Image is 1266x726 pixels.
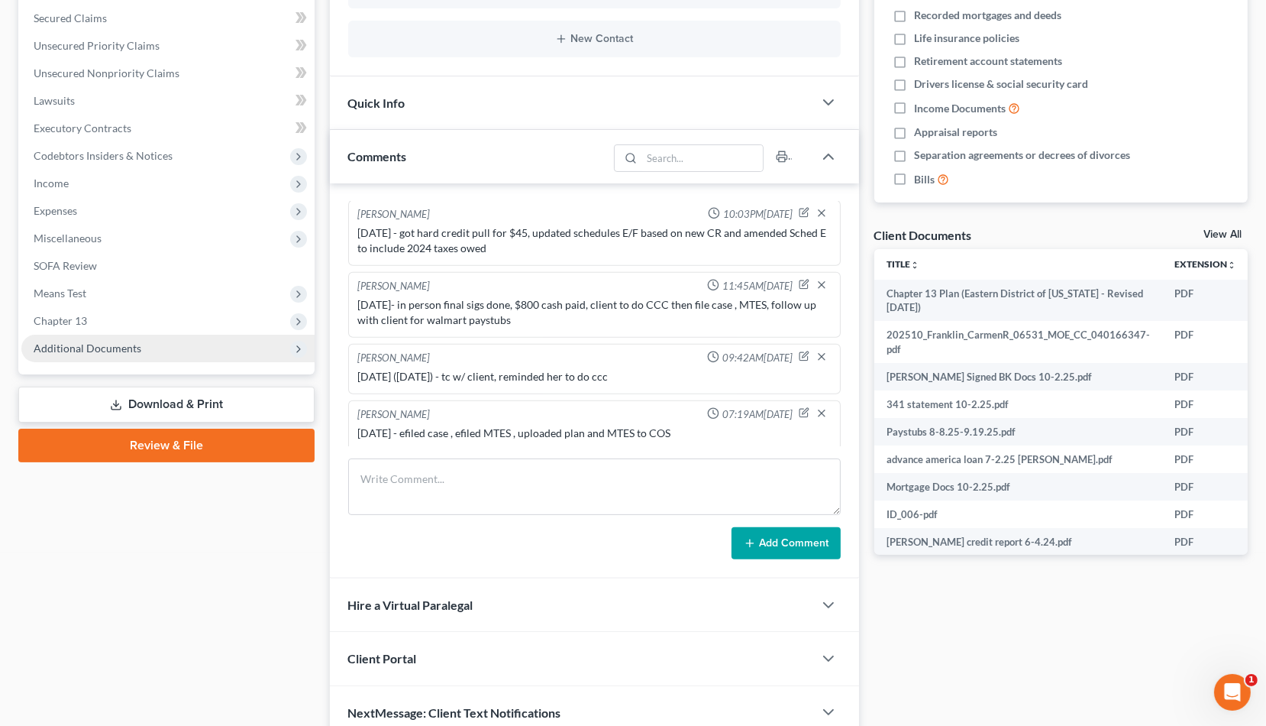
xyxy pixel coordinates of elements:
a: View All [1203,229,1242,240]
span: Appraisal reports [914,125,997,140]
span: NextMessage: Client Text Notifications [348,705,561,720]
td: 202510_Franklin_CarmenR_06531_MOE_CC_040166347-pdf [874,321,1162,363]
td: PDF [1162,528,1248,556]
span: 1 [1245,674,1258,686]
span: Additional Documents [34,342,141,355]
div: [DATE] - efiled case , efiled MTES , uploaded plan and MTES to COS [358,426,831,441]
td: PDF [1162,280,1248,322]
td: PDF [1162,363,1248,391]
span: SOFA Review [34,259,97,272]
input: Search... [641,145,763,171]
button: New Contact [360,33,828,45]
a: Executory Contracts [21,115,315,142]
td: Paystubs 8-8.25-9.19.25.pdf [874,418,1162,446]
span: Separation agreements or decrees of divorces [914,147,1130,163]
div: [DATE]- in person final sigs done, $800 cash paid, client to do CCC then file case , MTES, follow... [358,297,831,328]
div: [DATE] ([DATE]) - tc w/ client, reminded her to do ccc [358,369,831,384]
div: Client Documents [874,227,972,243]
a: Review & File [18,429,315,462]
button: Add Comment [732,527,841,559]
td: PDF [1162,473,1248,501]
td: advance america loan 7-2.25 [PERSON_NAME].pdf [874,446,1162,473]
span: Hire a Virtual Paralegal [348,598,473,612]
span: Client Portal [348,651,417,666]
span: Bills [914,172,935,187]
i: unfold_more [1227,261,1236,270]
iframe: Intercom live chat [1214,674,1251,711]
div: [PERSON_NAME] [358,207,431,222]
a: SOFA Review [21,252,315,280]
a: Lawsuits [21,87,315,115]
i: unfold_more [910,261,919,270]
span: Unsecured Priority Claims [34,39,160,52]
span: Means Test [34,287,86,300]
span: 09:42AM[DATE] [722,351,793,365]
td: 341 statement 10-2.25.pdf [874,391,1162,418]
td: PDF [1162,391,1248,418]
span: Drivers license & social security card [914,76,1088,92]
a: Download & Print [18,387,315,423]
span: Life insurance policies [914,31,1019,46]
a: Unsecured Nonpriority Claims [21,60,315,87]
span: Quick Info [348,96,405,110]
span: 10:03PM[DATE] [723,207,793,222]
span: Retirement account statements [914,53,1062,69]
span: Lawsuits [34,94,75,107]
span: Secured Claims [34,11,107,24]
div: [DATE] - got hard credit pull for $45, updated schedules E/F based on new CR and amended Sched E ... [358,225,831,256]
span: Comments [348,149,407,164]
td: Chapter 13 Plan (Eastern District of [US_STATE] - Revised [DATE]) [874,280,1162,322]
td: Mortgage Docs 10-2.25.pdf [874,473,1162,501]
a: Secured Claims [21,5,315,32]
span: Income [34,177,69,190]
span: Income Documents [914,101,1006,116]
td: [PERSON_NAME] Signed BK Docs 10-2.25.pdf [874,363,1162,391]
div: [PERSON_NAME] [358,407,431,423]
td: ID_006-pdf [874,501,1162,528]
span: Recorded mortgages and deeds [914,8,1061,23]
span: Codebtors Insiders & Notices [34,149,173,162]
td: PDF [1162,418,1248,446]
span: Expenses [34,204,77,217]
span: Miscellaneous [34,232,102,245]
span: 07:19AM[DATE] [722,407,793,422]
a: Unsecured Priority Claims [21,32,315,60]
td: PDF [1162,321,1248,363]
td: PDF [1162,501,1248,528]
span: Chapter 13 [34,314,87,327]
div: [PERSON_NAME] [358,351,431,366]
div: [PERSON_NAME] [358,279,431,294]
a: Extensionunfold_more [1174,258,1236,270]
span: Unsecured Nonpriority Claims [34,66,179,79]
td: [PERSON_NAME] credit report 6-4.24.pdf [874,528,1162,556]
span: 11:45AM[DATE] [722,279,793,293]
td: PDF [1162,446,1248,473]
a: Titleunfold_more [887,258,919,270]
span: Executory Contracts [34,122,131,135]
